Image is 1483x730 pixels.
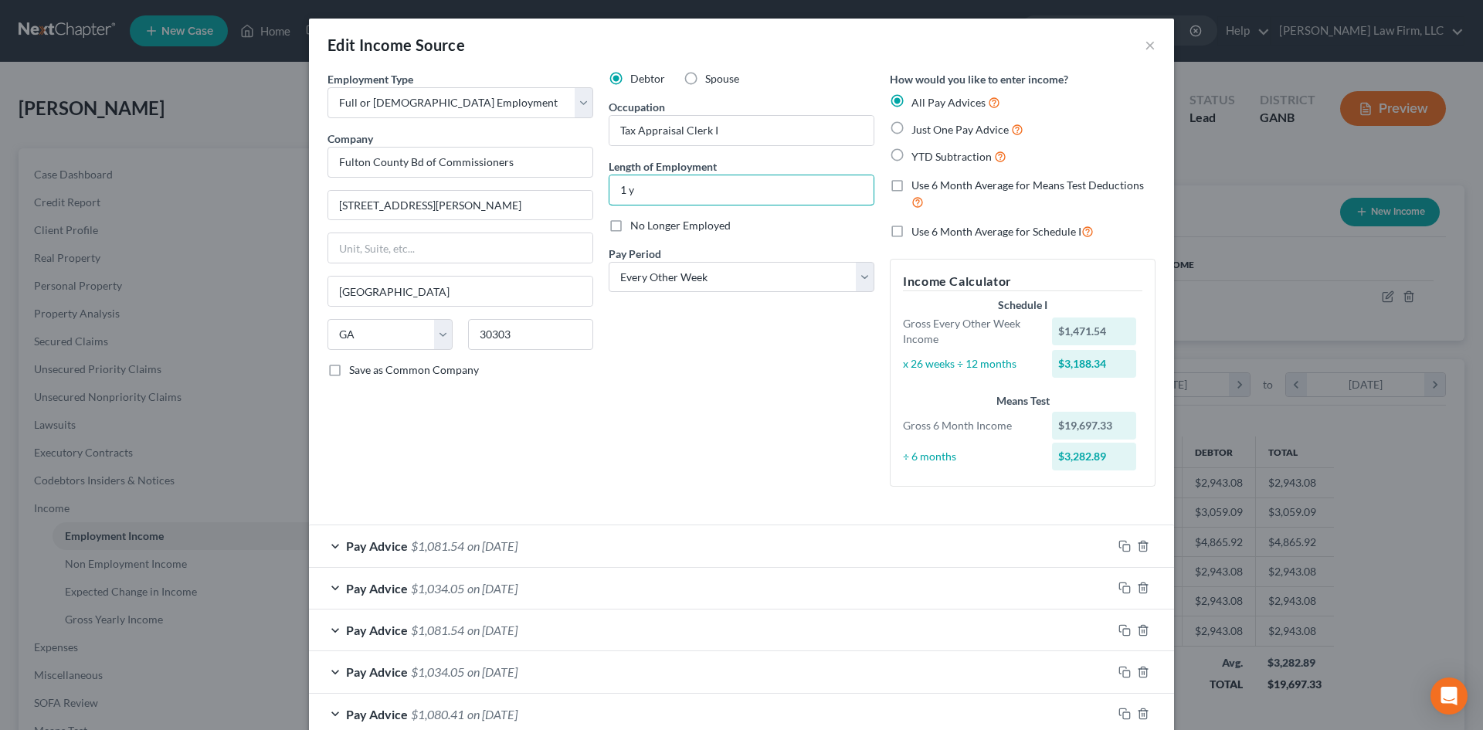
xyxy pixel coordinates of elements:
[346,623,408,637] span: Pay Advice
[411,664,464,679] span: $1,034.05
[609,99,665,115] label: Occupation
[911,123,1009,136] span: Just One Pay Advice
[609,158,717,175] label: Length of Employment
[346,538,408,553] span: Pay Advice
[1052,350,1137,378] div: $3,188.34
[903,297,1142,313] div: Schedule I
[411,538,464,553] span: $1,081.54
[890,71,1068,87] label: How would you like to enter income?
[467,707,518,722] span: on [DATE]
[1052,412,1137,440] div: $19,697.33
[609,247,661,260] span: Pay Period
[609,175,874,205] input: ex: 2 years
[411,623,464,637] span: $1,081.54
[328,233,592,263] input: Unit, Suite, etc...
[467,664,518,679] span: on [DATE]
[467,538,518,553] span: on [DATE]
[895,316,1044,347] div: Gross Every Other Week Income
[1145,36,1156,54] button: ×
[903,393,1142,409] div: Means Test
[467,623,518,637] span: on [DATE]
[346,707,408,722] span: Pay Advice
[911,225,1081,238] span: Use 6 Month Average for Schedule I
[327,147,593,178] input: Search company by name...
[1052,317,1137,345] div: $1,471.54
[911,96,986,109] span: All Pay Advices
[327,132,373,145] span: Company
[411,581,464,596] span: $1,034.05
[903,272,1142,291] h5: Income Calculator
[895,418,1044,433] div: Gross 6 Month Income
[328,191,592,220] input: Enter address...
[468,319,593,350] input: Enter zip...
[895,449,1044,464] div: ÷ 6 months
[705,72,739,85] span: Spouse
[328,277,592,306] input: Enter city...
[911,150,992,163] span: YTD Subtraction
[411,707,464,722] span: $1,080.41
[346,581,408,596] span: Pay Advice
[609,116,874,145] input: --
[1052,443,1137,470] div: $3,282.89
[349,363,479,376] span: Save as Common Company
[630,219,731,232] span: No Longer Employed
[346,664,408,679] span: Pay Advice
[467,581,518,596] span: on [DATE]
[327,73,413,86] span: Employment Type
[895,356,1044,372] div: x 26 weeks ÷ 12 months
[1430,677,1468,715] div: Open Intercom Messenger
[911,178,1144,192] span: Use 6 Month Average for Means Test Deductions
[327,34,465,56] div: Edit Income Source
[630,72,665,85] span: Debtor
